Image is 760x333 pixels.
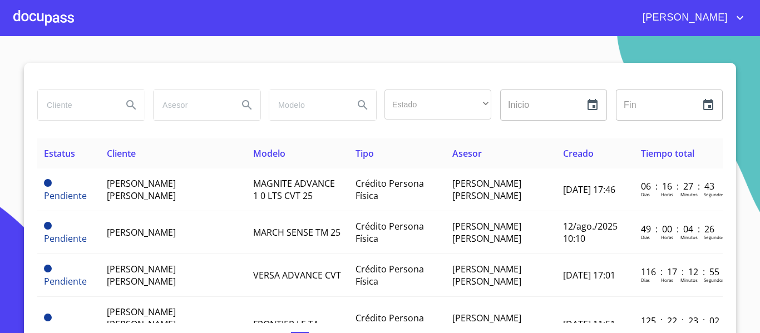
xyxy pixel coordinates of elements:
[563,318,615,330] span: [DATE] 11:51
[680,191,698,197] p: Minutos
[641,277,650,283] p: Dias
[563,220,618,245] span: 12/ago./2025 10:10
[641,191,650,197] p: Dias
[641,147,694,160] span: Tiempo total
[661,277,673,283] p: Horas
[452,147,482,160] span: Asesor
[641,266,716,278] p: 116 : 17 : 12 : 55
[107,263,176,287] span: [PERSON_NAME] [PERSON_NAME]
[661,191,673,197] p: Horas
[704,277,724,283] p: Segundos
[44,232,87,245] span: Pendiente
[44,314,52,321] span: Pendiente
[154,90,229,120] input: search
[44,265,52,272] span: Pendiente
[107,226,176,238] span: [PERSON_NAME]
[349,92,376,118] button: Search
[253,226,340,238] span: MARCH SENSE TM 25
[641,315,716,327] p: 125 : 22 : 23 : 02
[634,9,733,27] span: [PERSON_NAME]
[452,177,521,202] span: [PERSON_NAME] [PERSON_NAME]
[269,90,345,120] input: search
[44,190,87,202] span: Pendiente
[680,277,698,283] p: Minutos
[704,234,724,240] p: Segundos
[452,263,521,287] span: [PERSON_NAME] [PERSON_NAME]
[452,220,521,245] span: [PERSON_NAME] [PERSON_NAME]
[253,318,319,330] span: FRONTIER LE TA
[234,92,260,118] button: Search
[44,179,52,187] span: Pendiente
[661,234,673,240] p: Horas
[44,275,87,287] span: Pendiente
[253,269,341,281] span: VERSA ADVANCE CVT
[680,234,698,240] p: Minutos
[356,147,374,160] span: Tipo
[563,269,615,281] span: [DATE] 17:01
[118,92,145,118] button: Search
[44,222,52,230] span: Pendiente
[356,263,424,287] span: Crédito Persona Física
[38,90,113,120] input: search
[253,177,335,202] span: MAGNITE ADVANCE 1 0 LTS CVT 25
[641,234,650,240] p: Dias
[356,177,424,202] span: Crédito Persona Física
[44,147,75,160] span: Estatus
[356,220,424,245] span: Crédito Persona Física
[704,191,724,197] p: Segundos
[107,147,136,160] span: Cliente
[384,90,491,120] div: ​
[563,183,615,196] span: [DATE] 17:46
[563,147,594,160] span: Creado
[634,9,747,27] button: account of current user
[641,223,716,235] p: 49 : 00 : 04 : 26
[253,147,285,160] span: Modelo
[107,177,176,202] span: [PERSON_NAME] [PERSON_NAME]
[641,180,716,192] p: 06 : 16 : 27 : 43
